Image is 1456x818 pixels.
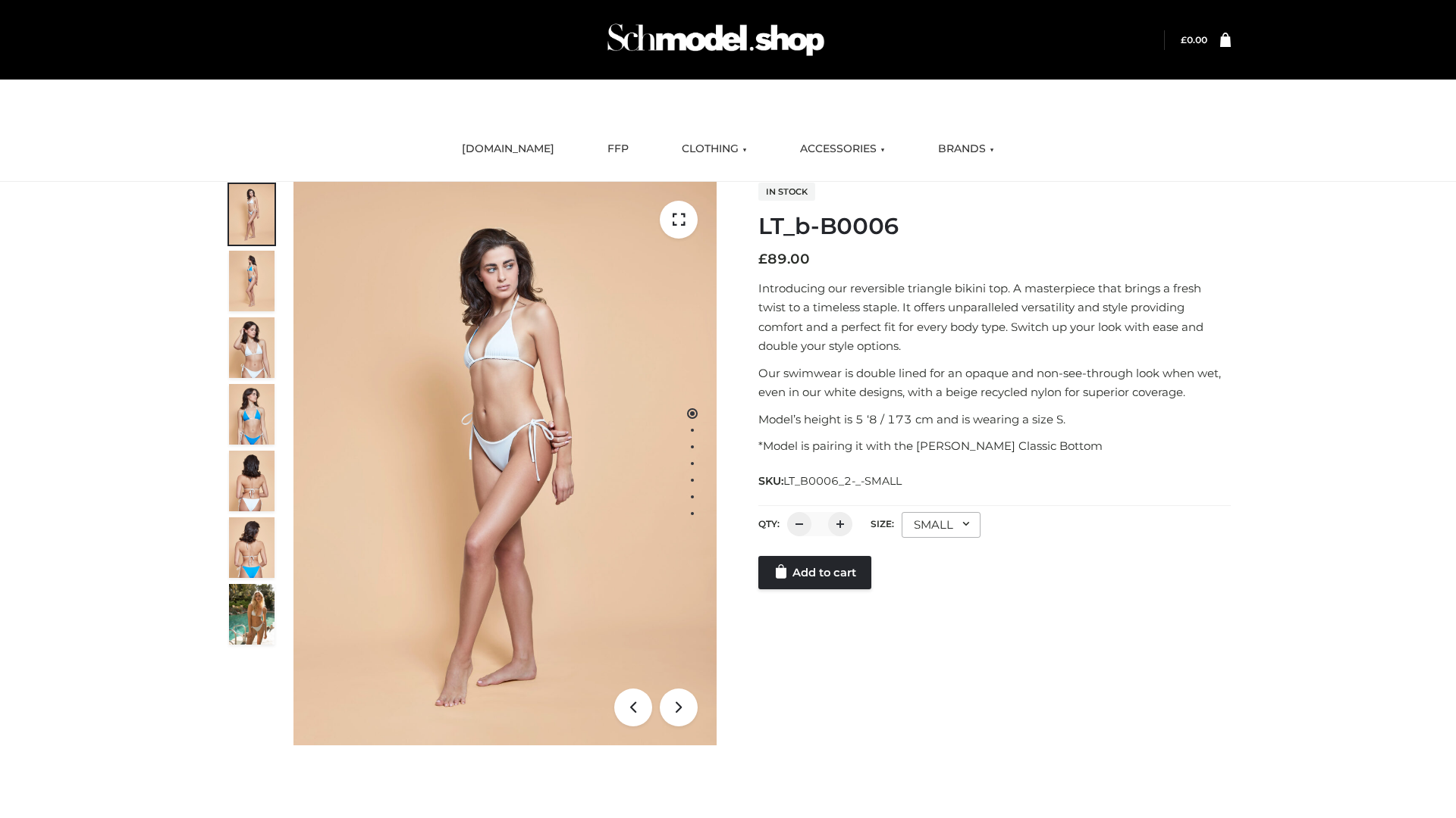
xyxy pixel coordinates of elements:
span: £ [1181,34,1187,45]
p: Model’s height is 5 ‘8 / 173 cm and is wearing a size S. [758,410,1231,429]
p: Our swimwear is double lined for an opaque and non-see-through look when wet, even in our white d... [758,364,1231,402]
img: ArielClassicBikiniTop_CloudNine_AzureSky_OW114ECO_2-scaled.jpg [229,251,275,311]
p: Introducing our reversible triangle bikini top. A masterpiece that brings a fresh twist to a time... [758,279,1231,356]
a: BRANDS [927,133,1006,166]
bdi: 0.00 [1181,34,1207,45]
div: SMALL [902,512,981,538]
img: ArielClassicBikiniTop_CloudNine_AzureSky_OW114ECO_7-scaled.jpg [229,451,275,511]
p: *Model is pairing it with the [PERSON_NAME] Classic Bottom [758,436,1231,456]
span: LT_B0006_2-_-SMALL [783,474,902,488]
a: ACCESSORIES [789,133,896,166]
a: FFP [596,133,640,166]
a: Add to cart [758,556,871,589]
span: In stock [758,183,815,201]
img: ArielClassicBikiniTop_CloudNine_AzureSky_OW114ECO_1 [293,182,717,745]
a: [DOMAIN_NAME] [450,133,566,166]
span: £ [758,251,767,267]
img: ArielClassicBikiniTop_CloudNine_AzureSky_OW114ECO_8-scaled.jpg [229,517,275,578]
a: CLOTHING [670,133,758,166]
img: Arieltop_CloudNine_AzureSky2.jpg [229,584,275,645]
span: SKU: [758,472,903,490]
img: Schmodel Admin 964 [602,10,830,70]
img: ArielClassicBikiniTop_CloudNine_AzureSky_OW114ECO_1-scaled.jpg [229,184,275,245]
label: QTY: [758,518,780,529]
img: ArielClassicBikiniTop_CloudNine_AzureSky_OW114ECO_4-scaled.jpg [229,384,275,445]
img: ArielClassicBikiniTop_CloudNine_AzureSky_OW114ECO_3-scaled.jpg [229,317,275,378]
a: £0.00 [1181,34,1207,45]
h1: LT_b-B0006 [758,213,1231,240]
label: Size: [871,518,894,529]
bdi: 89.00 [758,251,810,267]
